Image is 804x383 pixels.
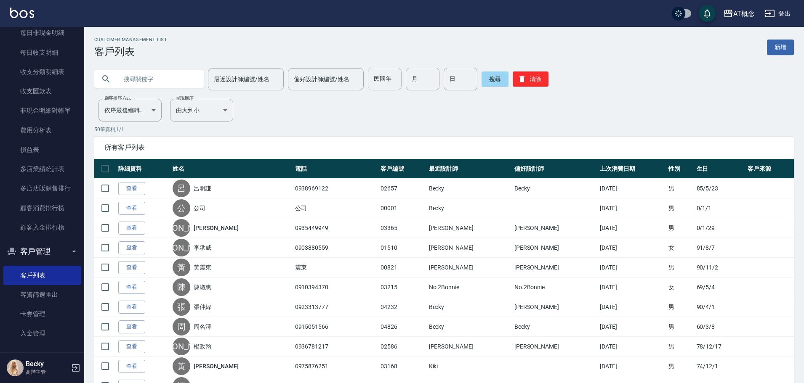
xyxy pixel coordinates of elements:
[427,277,512,297] td: No.2Bonnie
[695,159,746,179] th: 生日
[173,298,190,316] div: 張
[194,243,211,252] a: 李承威
[666,297,694,317] td: 男
[598,258,667,277] td: [DATE]
[666,277,694,297] td: 女
[3,101,81,120] a: 非現金明細對帳單
[3,285,81,304] a: 客資篩選匯出
[173,357,190,375] div: 黃
[745,159,794,179] th: 客戶來源
[118,320,145,333] a: 查看
[378,357,427,376] td: 03168
[3,43,81,62] a: 每日收支明細
[427,357,512,376] td: Kiki
[598,238,667,258] td: [DATE]
[293,198,378,218] td: 公司
[118,301,145,314] a: 查看
[293,317,378,337] td: 0915051566
[3,324,81,343] a: 入金管理
[104,143,784,152] span: 所有客戶列表
[3,240,81,262] button: 客戶管理
[427,337,512,357] td: [PERSON_NAME]
[3,179,81,198] a: 多店店販銷售排行
[378,238,427,258] td: 01510
[293,179,378,198] td: 0938969122
[293,258,378,277] td: 震東
[173,199,190,217] div: 公
[512,159,598,179] th: 偏好設計師
[99,99,162,122] div: 依序最後編輯時間
[104,95,131,101] label: 顧客排序方式
[427,258,512,277] td: [PERSON_NAME]
[427,218,512,238] td: [PERSON_NAME]
[767,40,794,55] a: 新增
[512,337,598,357] td: [PERSON_NAME]
[598,179,667,198] td: [DATE]
[695,258,746,277] td: 90/11/2
[512,317,598,337] td: Becky
[482,71,508,87] button: 搜尋
[666,337,694,357] td: 男
[666,357,694,376] td: 男
[194,303,211,311] a: 張仲緯
[695,238,746,258] td: 91/8/7
[695,179,746,198] td: 85/5/23
[118,182,145,195] a: 查看
[94,126,794,133] p: 50 筆資料, 1 / 1
[513,71,548,87] button: 清除
[598,218,667,238] td: [DATE]
[427,179,512,198] td: Becky
[378,277,427,297] td: 03215
[293,159,378,179] th: 電話
[378,258,427,277] td: 00821
[94,37,167,42] h2: Customer Management List
[598,317,667,337] td: [DATE]
[118,281,145,294] a: 查看
[378,297,427,317] td: 04232
[293,297,378,317] td: 0923313777
[3,218,81,237] a: 顧客入金排行榜
[695,198,746,218] td: 0/1/1
[293,277,378,297] td: 0910394370
[598,277,667,297] td: [DATE]
[118,222,145,235] a: 查看
[378,218,427,238] td: 03365
[3,266,81,285] a: 客戶列表
[7,359,24,376] img: Person
[666,258,694,277] td: 男
[427,198,512,218] td: Becky
[194,184,211,193] a: 呂明謙
[695,277,746,297] td: 69/5/4
[194,322,211,331] a: 周名澤
[3,62,81,82] a: 收支分類明細表
[118,261,145,274] a: 查看
[173,278,190,296] div: 陳
[733,8,755,19] div: AT概念
[293,218,378,238] td: 0935449949
[378,179,427,198] td: 02657
[26,360,69,368] h5: Becky
[3,159,81,179] a: 多店業績統計表
[194,283,211,291] a: 陳淑惠
[695,357,746,376] td: 74/12/1
[194,342,211,351] a: 楊政翰
[118,340,145,353] a: 查看
[3,198,81,218] a: 顧客消費排行榜
[118,241,145,254] a: 查看
[598,357,667,376] td: [DATE]
[118,360,145,373] a: 查看
[695,297,746,317] td: 90/4/1
[427,159,512,179] th: 最近設計師
[10,8,34,18] img: Logo
[3,140,81,159] a: 損益表
[293,337,378,357] td: 0936781217
[378,317,427,337] td: 04826
[173,180,190,197] div: 呂
[94,46,167,58] h3: 客戶列表
[118,68,197,90] input: 搜尋關鍵字
[116,159,170,179] th: 詳細資料
[3,82,81,101] a: 收支匯款表
[293,357,378,376] td: 0975876251
[26,368,69,376] p: 高階主管
[194,204,205,212] a: 公司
